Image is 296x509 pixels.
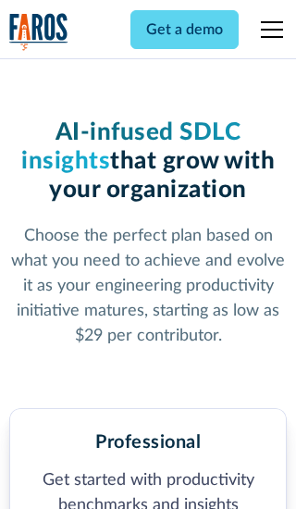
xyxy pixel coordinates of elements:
[95,431,201,453] h2: Professional
[9,118,288,205] h1: that grow with your organization
[130,10,239,49] a: Get a demo
[9,13,68,51] a: home
[9,224,288,349] p: Choose the perfect plan based on what you need to achieve and evolve it as your engineering produ...
[250,7,287,52] div: menu
[9,13,68,51] img: Logo of the analytics and reporting company Faros.
[21,120,240,173] span: AI-infused SDLC insights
